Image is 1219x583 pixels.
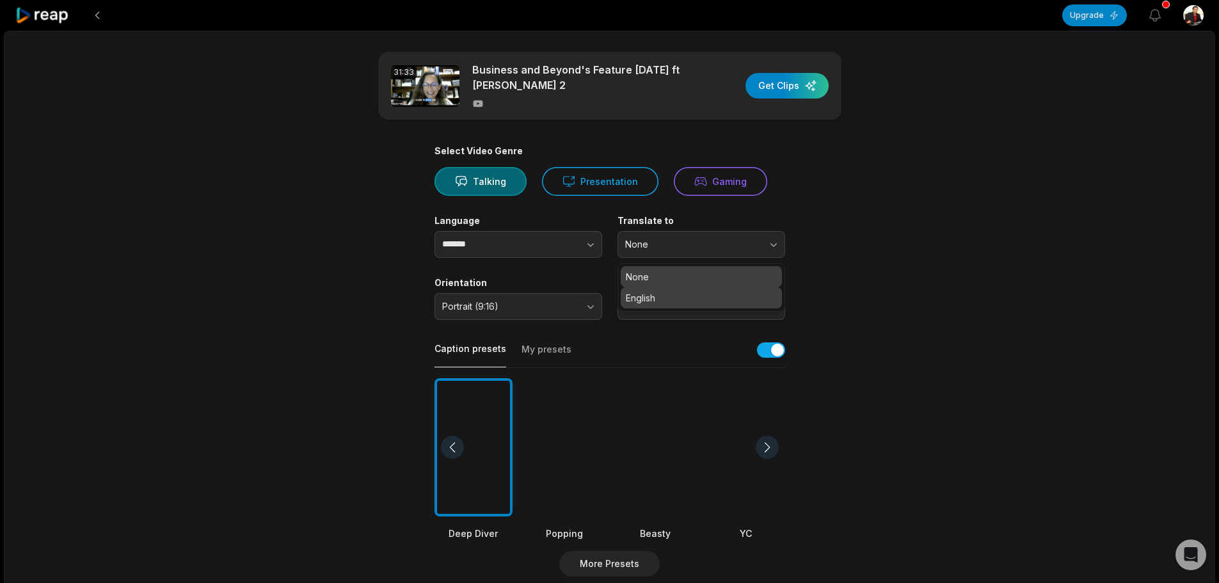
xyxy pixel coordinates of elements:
button: My presets [522,343,571,367]
button: None [617,231,785,258]
label: Language [434,215,602,227]
button: Get Clips [745,73,829,99]
div: Beasty [616,527,694,540]
p: English [626,291,777,305]
div: Deep Diver [434,527,513,540]
div: Select Video Genre [434,145,785,157]
button: Presentation [542,167,658,196]
div: YC [707,527,785,540]
button: Caption presets [434,342,506,367]
button: Portrait (9:16) [434,293,602,320]
div: Open Intercom Messenger [1175,539,1206,570]
button: More Presets [559,551,660,577]
div: Popping [525,527,603,540]
span: Portrait (9:16) [442,301,577,312]
div: 31:33 [391,65,417,79]
div: None [617,263,785,312]
button: Upgrade [1062,4,1127,26]
button: Gaming [674,167,767,196]
p: None [626,270,777,284]
button: Talking [434,167,527,196]
label: Translate to [617,215,785,227]
p: Business and Beyond's Feature [DATE] ft [PERSON_NAME] 2 [472,62,693,93]
span: None [625,239,760,250]
label: Orientation [434,277,602,289]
